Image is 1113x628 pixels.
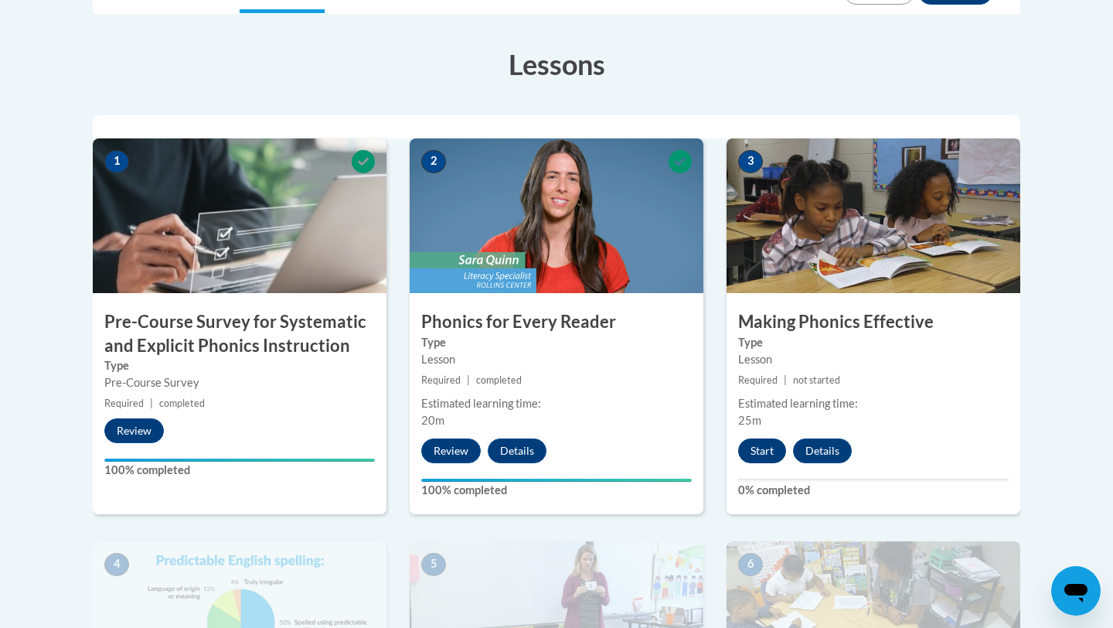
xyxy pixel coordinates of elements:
[159,398,205,409] span: completed
[93,138,386,293] img: Course Image
[93,45,1020,84] h3: Lessons
[727,310,1020,334] h3: Making Phonics Effective
[421,374,461,386] span: Required
[104,150,129,173] span: 1
[738,482,1009,499] label: 0% completed
[421,439,481,463] button: Review
[467,374,470,386] span: |
[104,398,144,409] span: Required
[738,334,1009,351] label: Type
[104,462,375,479] label: 100% completed
[104,418,164,443] button: Review
[476,374,522,386] span: completed
[421,553,446,576] span: 5
[738,351,1009,368] div: Lesson
[1051,566,1101,616] iframe: Button to launch messaging window
[104,459,375,462] div: Your progress
[410,138,703,293] img: Course Image
[93,310,386,358] h3: Pre-Course Survey for Systematic and Explicit Phonics Instruction
[421,351,692,368] div: Lesson
[738,150,763,173] span: 3
[784,374,787,386] span: |
[738,395,1009,412] div: Estimated learning time:
[410,310,703,334] h3: Phonics for Every Reader
[104,357,375,374] label: Type
[727,138,1020,293] img: Course Image
[150,398,153,409] span: |
[488,439,546,463] button: Details
[738,414,761,427] span: 25m
[104,553,129,576] span: 4
[104,374,375,391] div: Pre-Course Survey
[738,374,778,386] span: Required
[421,482,692,499] label: 100% completed
[421,150,446,173] span: 2
[793,374,840,386] span: not started
[738,439,786,463] button: Start
[421,334,692,351] label: Type
[738,553,763,576] span: 6
[793,439,852,463] button: Details
[421,395,692,412] div: Estimated learning time:
[421,414,444,427] span: 20m
[421,479,692,482] div: Your progress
